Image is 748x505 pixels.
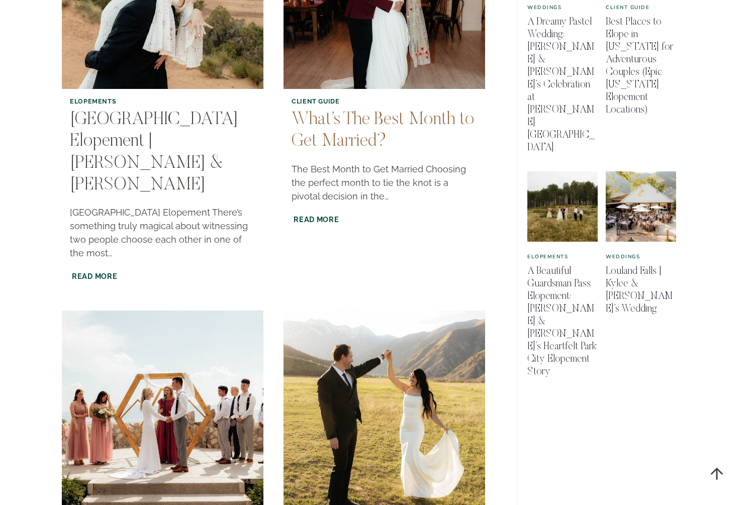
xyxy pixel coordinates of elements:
a: Best Places to Elope in [US_STATE] for Adventurous Couples (Epic [US_STATE] Elopement Locations) [606,17,673,115]
p: [GEOGRAPHIC_DATA] Elopement There’s something truly magical about witnessing two people choose ea... [70,206,255,260]
a: Elopements [527,253,568,260]
a: Read More [70,270,119,282]
a: Louland Falls | Kylee & [PERSON_NAME]’s Wedding [606,266,673,314]
a: Scroll to top [700,457,733,490]
a: What’s The Best Month to Get Married? [292,111,475,151]
a: Weddings [606,253,640,260]
img: Louland Falls | Kylee & Dax’s Wedding [606,171,676,242]
a: Weddings [527,4,562,11]
a: Read More [292,213,341,226]
img: A Beautiful Guardsman Pass Elopement: Michelle & Matt’s Heartfelt Park City Elopement Story [527,171,598,242]
p: The Best Month to Get Married Choosing the perfect month to tie the knot is a pivotal decision in... [292,162,477,203]
a: A Dreamy Pastel Wedding: [PERSON_NAME] & [PERSON_NAME]’s Celebration at [PERSON_NAME][GEOGRAPHIC_... [527,17,595,153]
a: [GEOGRAPHIC_DATA] Elopement | [PERSON_NAME] & [PERSON_NAME] [70,111,238,194]
a: Client Guide [292,97,340,105]
a: Elopements [70,97,116,105]
a: Client Guide [606,4,649,11]
a: A Beautiful Guardsman Pass Elopement: [PERSON_NAME] & [PERSON_NAME]’s Heartfelt Park City Elopeme... [527,266,597,377]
